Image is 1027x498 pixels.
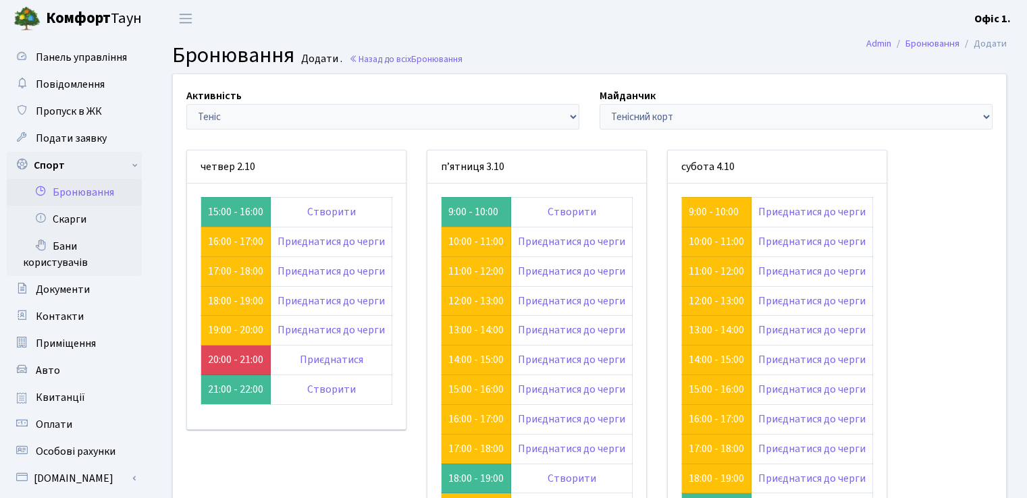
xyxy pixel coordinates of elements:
[208,352,263,367] a: 20:00 - 21:00
[172,40,294,71] span: Бронювання
[689,471,744,486] a: 18:00 - 19:00
[7,233,142,276] a: Бани користувачів
[7,276,142,303] a: Документи
[758,441,866,456] a: Приєднатися до черги
[427,150,646,184] div: п’ятниця 3.10
[36,104,102,119] span: Пропуск в ЖК
[208,323,263,337] a: 19:00 - 20:00
[689,204,739,219] a: 9:00 - 10:00
[758,264,866,279] a: Приєднатися до черги
[518,323,625,337] a: Приєднатися до черги
[7,179,142,206] a: Бронювання
[7,384,142,411] a: Квитанції
[7,330,142,357] a: Приміщення
[307,204,356,219] a: Створити
[448,412,504,426] a: 16:00 - 17:00
[7,438,142,465] a: Особові рахунки
[758,412,866,426] a: Приєднатися до черги
[187,150,406,184] div: четвер 2.10
[689,382,744,397] a: 15:00 - 16:00
[7,465,142,492] a: [DOMAIN_NAME]
[518,294,625,308] a: Приєднатися до черги
[14,5,41,32] img: logo.png
[905,36,959,51] a: Бронювання
[36,131,107,146] span: Подати заявку
[278,264,385,279] a: Приєднатися до черги
[7,71,142,98] a: Повідомлення
[518,382,625,397] a: Приєднатися до черги
[7,152,142,179] a: Спорт
[448,234,504,249] a: 10:00 - 11:00
[46,7,142,30] span: Таун
[448,441,504,456] a: 17:00 - 18:00
[758,323,866,337] a: Приєднатися до черги
[974,11,1011,26] b: Офіс 1.
[448,323,504,337] a: 13:00 - 14:00
[758,382,866,397] a: Приєднатися до черги
[7,206,142,233] a: Скарги
[548,471,596,486] a: Створити
[448,294,504,308] a: 12:00 - 13:00
[208,294,263,308] a: 18:00 - 19:00
[518,352,625,367] a: Приєднатися до черги
[689,441,744,456] a: 17:00 - 18:00
[411,53,463,65] span: Бронювання
[758,352,866,367] a: Приєднатися до черги
[758,234,866,249] a: Приєднатися до черги
[689,294,744,308] a: 12:00 - 13:00
[442,197,511,227] td: 9:00 - 10:00
[7,98,142,125] a: Пропуск в ЖК
[689,264,744,279] a: 11:00 - 12:00
[689,412,744,426] a: 16:00 - 17:00
[758,471,866,486] a: Приєднатися до черги
[758,294,866,308] a: Приєднатися до черги
[7,44,142,71] a: Панель управління
[448,264,504,279] a: 11:00 - 12:00
[278,294,385,308] a: Приєднатися до черги
[36,77,105,92] span: Повідомлення
[278,234,385,249] a: Приєднатися до черги
[442,464,511,493] td: 18:00 - 19:00
[548,204,596,219] a: Створити
[866,36,891,51] a: Admin
[518,441,625,456] a: Приєднатися до черги
[518,264,625,279] a: Приєднатися до черги
[7,125,142,152] a: Подати заявку
[689,234,744,249] a: 10:00 - 11:00
[186,88,242,104] label: Активність
[349,53,463,65] a: Назад до всіхБронювання
[846,30,1027,58] nav: breadcrumb
[36,444,115,459] span: Особові рахунки
[300,352,363,367] a: Приєднатися
[974,11,1011,27] a: Офіс 1.
[46,7,111,29] b: Комфорт
[36,363,60,378] span: Авто
[201,197,271,227] td: 15:00 - 16:00
[448,382,504,397] a: 15:00 - 16:00
[448,352,504,367] a: 14:00 - 15:00
[36,390,85,405] span: Квитанції
[7,357,142,384] a: Авто
[298,53,342,65] small: Додати .
[36,282,90,297] span: Документи
[518,234,625,249] a: Приєднатися до черги
[208,234,263,249] a: 16:00 - 17:00
[36,309,84,324] span: Контакти
[169,7,203,30] button: Переключити навігацію
[668,150,887,184] div: субота 4.10
[689,323,744,337] a: 13:00 - 14:00
[689,352,744,367] a: 14:00 - 15:00
[36,336,96,351] span: Приміщення
[36,417,72,432] span: Оплати
[278,323,385,337] a: Приєднатися до черги
[518,412,625,426] a: Приєднатися до черги
[36,50,127,65] span: Панель управління
[208,264,263,279] a: 17:00 - 18:00
[959,36,1007,51] li: Додати
[7,303,142,330] a: Контакти
[758,204,866,219] a: Приєднатися до черги
[7,411,142,438] a: Оплати
[600,88,656,104] label: Майданчик
[307,382,356,397] a: Створити
[201,375,271,405] td: 21:00 - 22:00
